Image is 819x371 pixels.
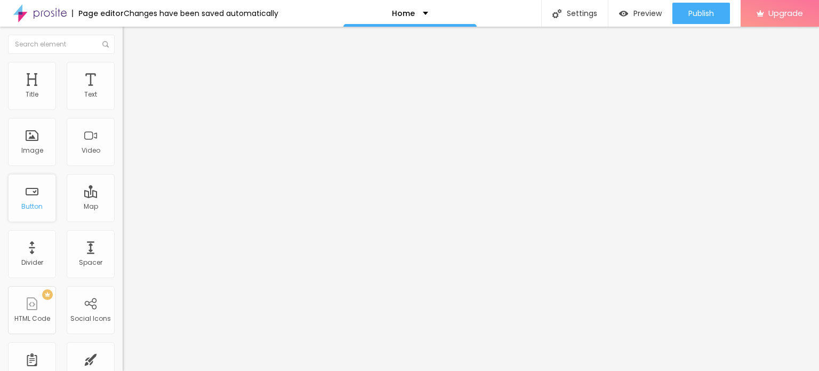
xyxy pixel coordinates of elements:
div: Button [21,203,43,210]
img: Icone [552,9,561,18]
iframe: Editor [123,27,819,371]
div: Divider [21,259,43,266]
div: Video [82,147,100,154]
div: Changes have been saved automatically [124,10,278,17]
div: HTML Code [14,315,50,322]
span: Preview [633,9,662,18]
div: Image [21,147,43,154]
div: Title [26,91,38,98]
img: Icone [102,41,109,48]
p: Home [392,10,415,17]
span: Upgrade [768,9,803,18]
button: Preview [608,3,672,24]
input: Search element [8,35,115,54]
div: Map [84,203,98,210]
button: Publish [672,3,730,24]
img: view-1.svg [619,9,628,18]
div: Text [84,91,97,98]
div: Spacer [79,259,102,266]
div: Page editor [72,10,124,17]
div: Social Icons [70,315,111,322]
span: Publish [688,9,714,18]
